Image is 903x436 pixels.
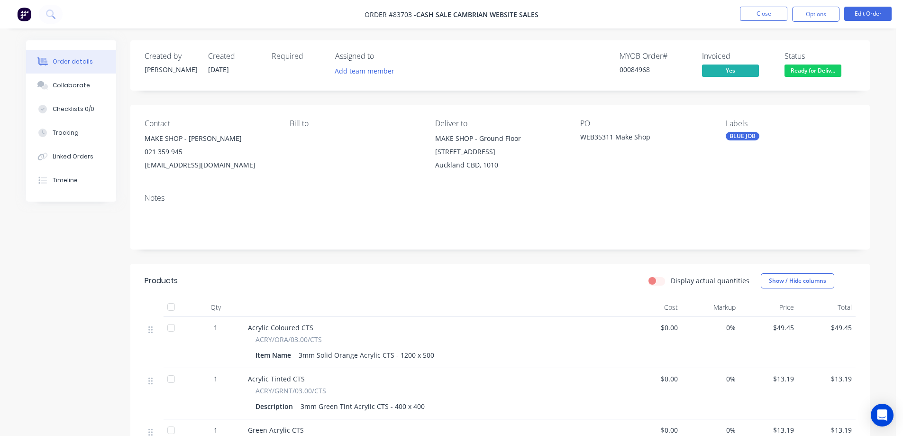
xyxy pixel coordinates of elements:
span: ACRY/GRNT/03.00/CTS [255,386,326,396]
div: 021 359 945 [145,145,274,158]
button: Linked Orders [26,145,116,168]
div: Created [208,52,260,61]
button: Show / Hide columns [761,273,834,288]
div: PO [580,119,710,128]
span: 0% [685,374,736,384]
div: Created by [145,52,197,61]
div: BLUE JOB [726,132,759,140]
div: Markup [682,298,740,317]
div: [EMAIL_ADDRESS][DOMAIN_NAME] [145,158,274,172]
button: Options [792,7,839,22]
div: Bill to [290,119,420,128]
div: Collaborate [53,81,90,90]
span: $13.19 [743,374,794,384]
div: Price [739,298,798,317]
div: Item Name [255,348,295,362]
span: $13.19 [802,374,852,384]
button: Add team member [330,65,400,77]
span: Acrylic Tinted CTS [248,374,305,383]
div: Status [784,52,856,61]
span: [DATE] [208,65,229,74]
div: Contact [145,119,274,128]
span: cash sale CAMBRIAN WEBSITE SALES [416,10,538,19]
button: Add team member [335,65,400,77]
div: Qty [187,298,244,317]
button: Collaborate [26,74,116,97]
div: Tracking [53,129,79,137]
img: Factory [17,7,31,21]
button: Edit Order [844,7,892,21]
span: Ready for Deliv... [784,65,841,76]
span: Green Acrylic CTS [248,426,304,435]
span: 1 [214,323,218,333]
span: $0.00 [627,425,678,435]
span: 1 [214,374,218,384]
div: WEB35311 Make Shop [580,132,699,145]
span: Yes [702,65,759,76]
span: 1 [214,425,218,435]
button: Tracking [26,121,116,145]
div: Timeline [53,176,78,185]
span: ACRY/ORA/03.00/CTS [255,334,322,344]
label: Display actual quantities [671,276,749,286]
span: 0% [685,425,736,435]
span: $0.00 [627,323,678,333]
button: Close [740,7,787,21]
span: $0.00 [627,374,678,384]
div: Invoiced [702,52,773,61]
span: $49.45 [743,323,794,333]
button: Ready for Deliv... [784,65,841,79]
div: Cost [623,298,682,317]
div: Order details [53,57,93,66]
span: $13.19 [743,425,794,435]
div: MYOB Order # [620,52,691,61]
div: Products [145,275,178,287]
div: Open Intercom Messenger [871,404,894,427]
span: $13.19 [802,425,852,435]
div: Labels [726,119,856,128]
button: Checklists 0/0 [26,97,116,121]
div: Total [798,298,856,317]
div: 3mm Green Tint Acrylic CTS - 400 x 400 [297,399,429,413]
div: [PERSON_NAME] [145,65,197,74]
div: Checklists 0/0 [53,105,94,113]
div: MAKE SHOP - [PERSON_NAME]021 359 945[EMAIL_ADDRESS][DOMAIN_NAME] [145,132,274,172]
div: Required [272,52,324,61]
span: $49.45 [802,323,852,333]
div: Deliver to [435,119,565,128]
div: MAKE SHOP - Ground Floor [STREET_ADDRESS] [435,132,565,158]
button: Order details [26,50,116,74]
div: 00084968 [620,65,691,74]
div: Description [255,399,297,413]
div: MAKE SHOP - [PERSON_NAME] [145,132,274,145]
div: Notes [145,194,856,203]
span: Order #83703 - [365,10,416,19]
div: MAKE SHOP - Ground Floor [STREET_ADDRESS]Auckland CBD, 1010 [435,132,565,172]
span: Acrylic Coloured CTS [248,323,313,332]
div: Auckland CBD, 1010 [435,158,565,172]
button: Timeline [26,168,116,192]
div: 3mm Solid Orange Acrylic CTS - 1200 x 500 [295,348,438,362]
div: Linked Orders [53,152,93,161]
span: 0% [685,323,736,333]
div: Assigned to [335,52,430,61]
